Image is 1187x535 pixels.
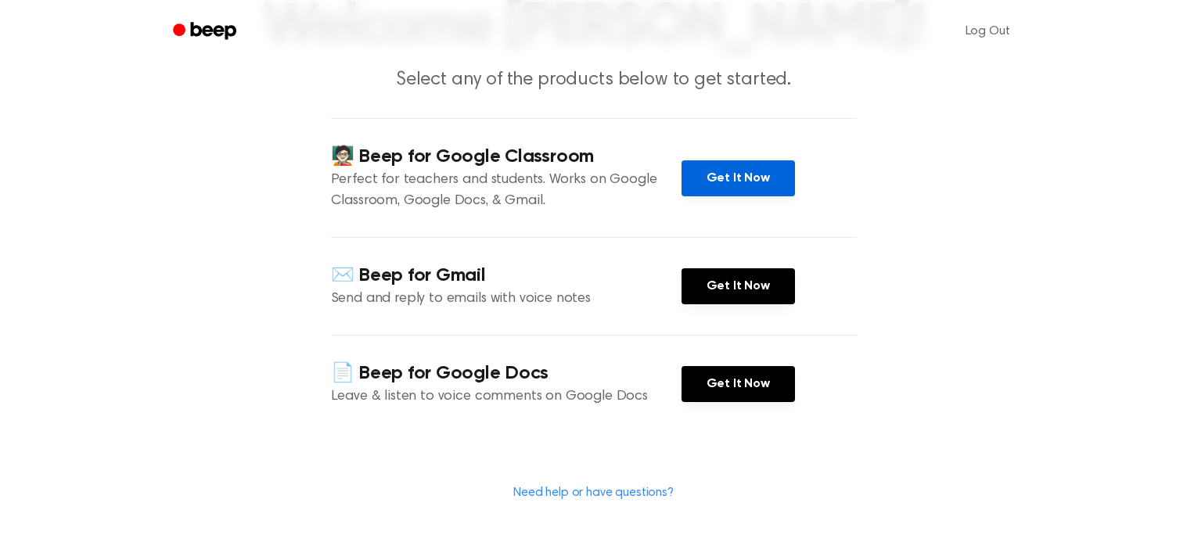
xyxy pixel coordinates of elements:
[331,289,682,310] p: Send and reply to emails with voice notes
[293,67,894,93] p: Select any of the products below to get started.
[950,13,1026,50] a: Log Out
[331,263,682,289] h4: ✉️ Beep for Gmail
[331,361,682,386] h4: 📄 Beep for Google Docs
[682,268,795,304] a: Get It Now
[331,386,682,408] p: Leave & listen to voice comments on Google Docs
[331,170,682,212] p: Perfect for teachers and students. Works on Google Classroom, Google Docs, & Gmail.
[331,144,682,170] h4: 🧑🏻‍🏫 Beep for Google Classroom
[682,160,795,196] a: Get It Now
[513,487,674,499] a: Need help or have questions?
[682,366,795,402] a: Get It Now
[162,16,250,47] a: Beep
